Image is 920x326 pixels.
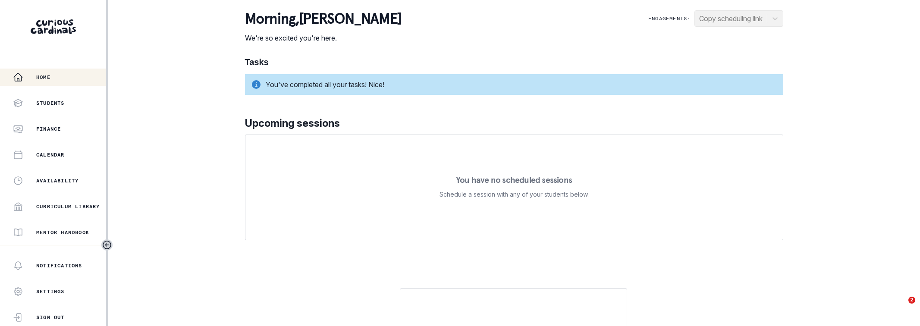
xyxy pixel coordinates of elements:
[648,15,691,22] p: Engagements:
[36,74,50,81] p: Home
[245,116,783,131] p: Upcoming sessions
[245,33,402,43] p: We're so excited you're here.
[36,229,89,236] p: Mentor Handbook
[36,262,82,269] p: Notifications
[36,177,78,184] p: Availability
[36,100,65,107] p: Students
[101,239,113,251] button: Toggle sidebar
[440,189,589,200] p: Schedule a session with any of your students below.
[456,176,572,184] p: You have no scheduled sessions
[36,151,65,158] p: Calendar
[31,19,76,34] img: Curious Cardinals Logo
[245,10,402,28] p: morning , [PERSON_NAME]
[36,314,65,321] p: Sign Out
[36,203,100,210] p: Curriculum Library
[245,57,783,67] h1: Tasks
[36,125,61,132] p: Finance
[908,297,915,304] span: 2
[36,288,65,295] p: Settings
[245,74,783,95] div: You've completed all your tasks! Nice!
[891,297,911,317] iframe: Intercom live chat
